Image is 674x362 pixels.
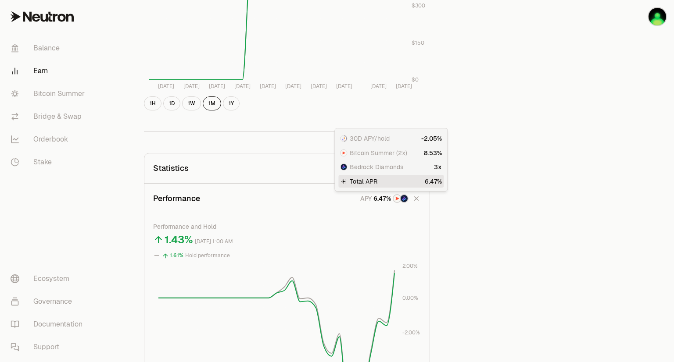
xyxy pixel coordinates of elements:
[163,96,180,110] button: 1D
[182,96,201,110] button: 1W
[4,267,95,290] a: Ecosystem
[170,251,183,261] div: 1.61%
[209,83,225,90] tspan: [DATE]
[341,164,347,170] img: Bedrock Diamonds
[203,96,221,110] button: 1M
[185,251,230,261] div: Hold performance
[144,96,161,110] button: 1H
[4,151,95,174] a: Stake
[153,222,421,231] p: Performance and Hold
[4,336,95,358] a: Support
[344,135,347,142] img: wBTC Logo
[402,295,418,302] tspan: 0.00%
[234,83,251,90] tspan: [DATE]
[350,134,390,143] span: 30D APY/hold
[4,128,95,151] a: Orderbook
[4,82,95,105] a: Bitcoin Summer
[412,39,424,46] tspan: $150
[144,184,430,213] button: PerformanceAPYNTRNBedrock Diamonds
[4,60,95,82] a: Earn
[153,192,200,205] p: Performance
[4,313,95,336] a: Documentation
[4,290,95,313] a: Governance
[144,153,430,183] button: StatisticsTVL$27,542.56
[341,135,343,142] img: uniBTC Logo
[401,195,408,202] img: Bedrock Diamonds
[402,263,418,270] tspan: 2.00%
[183,83,200,90] tspan: [DATE]
[402,329,420,336] tspan: -2.00%
[412,2,425,9] tspan: $300
[311,83,327,90] tspan: [DATE]
[394,195,401,202] img: NTRN
[434,163,442,171] div: 3x
[336,83,352,90] tspan: [DATE]
[350,177,377,186] span: Total APR
[350,149,407,157] span: Bitcoin Summer (2x)
[153,162,189,174] p: Statistics
[341,150,347,156] img: NTRN
[260,83,276,90] tspan: [DATE]
[370,83,387,90] tspan: [DATE]
[350,163,403,171] span: Bedrock Diamonds
[649,8,666,25] img: AADAO
[412,76,419,83] tspan: $0
[285,83,301,90] tspan: [DATE]
[195,237,233,247] div: [DATE] 1:00 AM
[360,194,372,203] p: APY
[4,105,95,128] a: Bridge & Swap
[165,233,193,247] div: 1.43%
[223,96,240,110] button: 1Y
[158,83,174,90] tspan: [DATE]
[4,37,95,60] a: Balance
[396,83,412,90] tspan: [DATE]
[373,194,409,203] button: NTRNBedrock Diamonds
